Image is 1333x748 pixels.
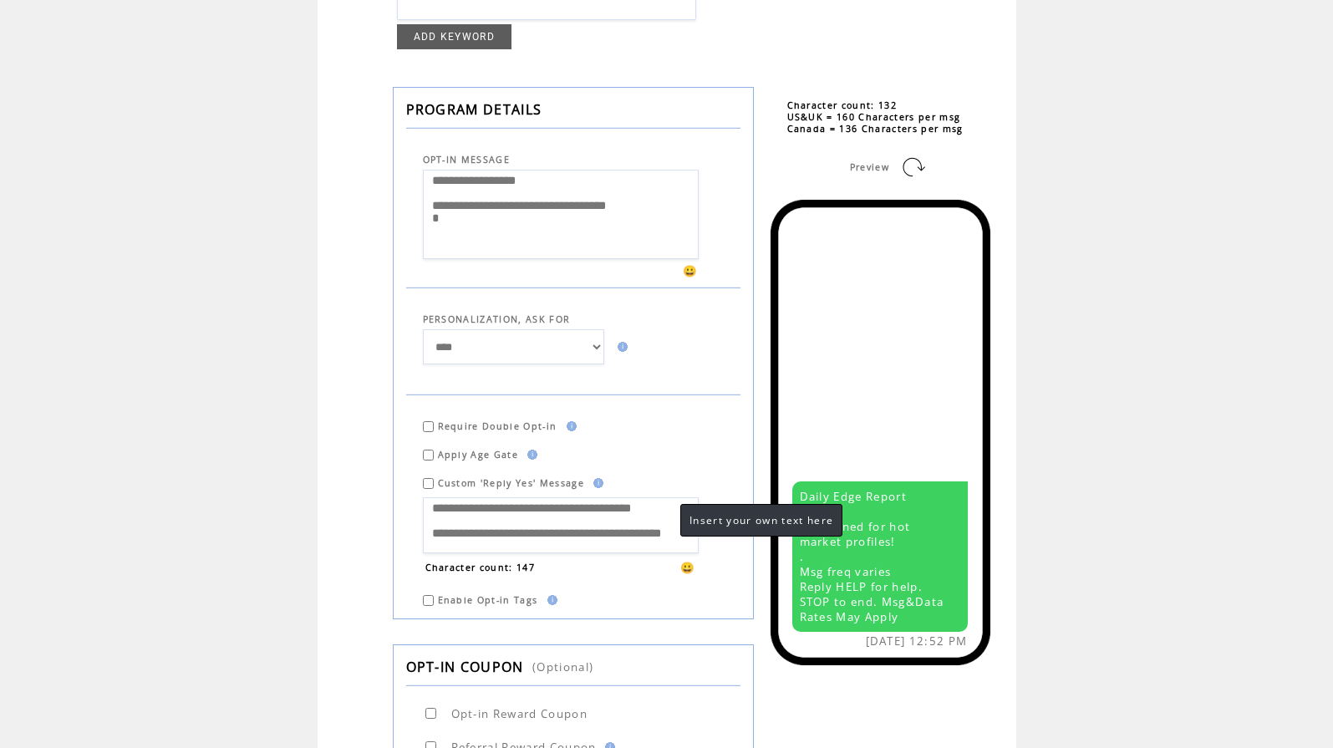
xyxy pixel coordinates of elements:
[787,123,964,135] span: Canada = 136 Characters per msg
[522,450,537,460] img: help.gif
[787,111,961,123] span: US&UK = 160 Characters per msg
[406,100,542,119] span: PROGRAM DETAILS
[800,489,944,624] span: Daily Edge Report Stay tuned for hot market profiles! . Msg freq varies Reply HELP for help. STOP...
[438,477,585,489] span: Custom 'Reply Yes' Message
[425,562,536,573] span: Character count: 147
[689,513,833,527] span: Insert your own text here
[438,420,557,432] span: Require Double Opt-in
[680,560,695,575] span: 😀
[438,449,519,461] span: Apply Age Gate
[451,706,588,721] span: Opt-in Reward Coupon
[406,658,524,676] span: OPT-IN COUPON
[542,595,557,605] img: help.gif
[397,24,512,49] a: ADD KEYWORD
[588,478,603,488] img: help.gif
[438,594,538,606] span: Enable Opt-in Tags
[866,634,968,649] span: [DATE] 12:52 PM
[850,161,889,173] span: Preview
[613,342,628,352] img: help.gif
[423,154,511,165] span: OPT-IN MESSAGE
[532,659,593,674] span: (Optional)
[423,313,571,325] span: PERSONALIZATION, ASK FOR
[787,99,898,111] span: Character count: 132
[562,421,577,431] img: help.gif
[683,263,698,278] span: 😀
